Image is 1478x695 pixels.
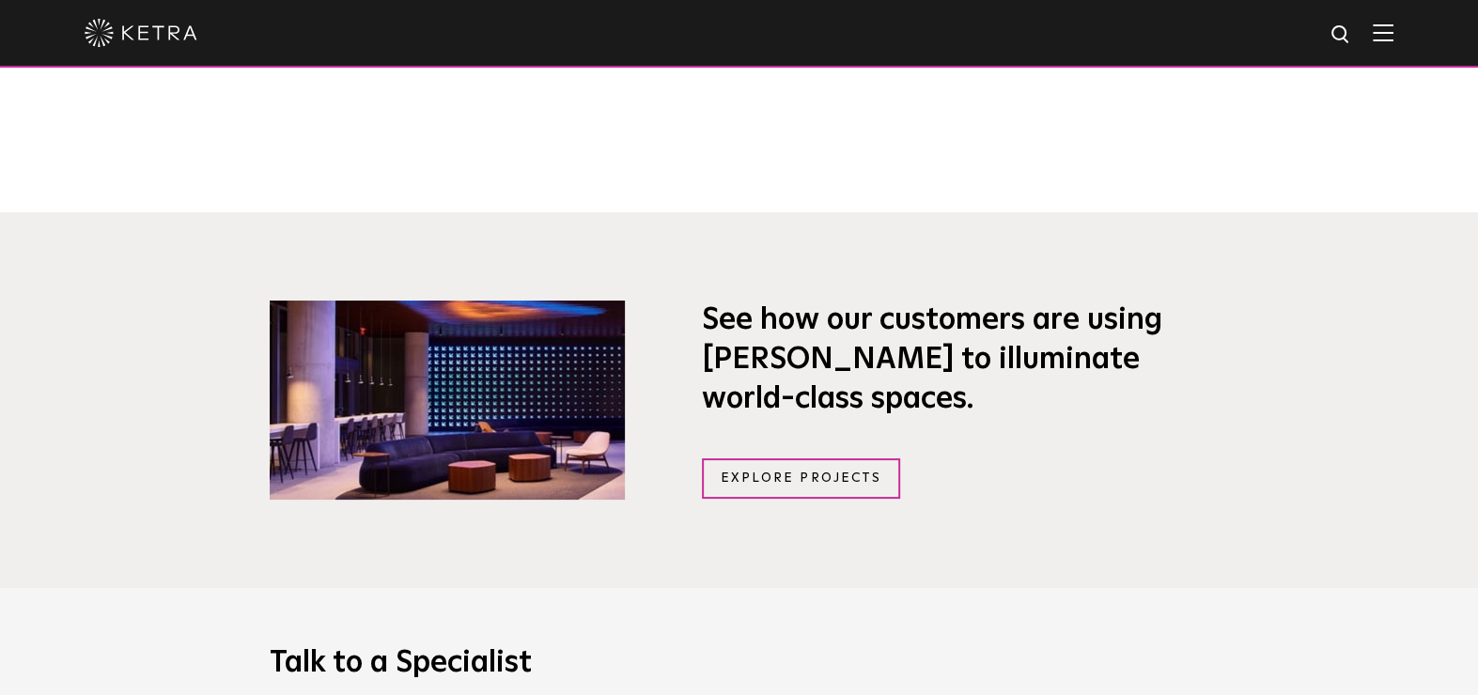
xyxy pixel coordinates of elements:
img: ketra-logo-2019-white [85,19,197,47]
h3: Talk to a Specialist [270,644,1209,684]
h3: See how our customers are using [PERSON_NAME] to illuminate world-class spaces. [702,301,1209,419]
img: Lobby at the SXSW building, awash in blue and warm orange light [270,301,625,500]
a: Explore Projects [702,458,901,499]
img: Hamburger%20Nav.svg [1373,23,1393,41]
img: search icon [1330,23,1353,47]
